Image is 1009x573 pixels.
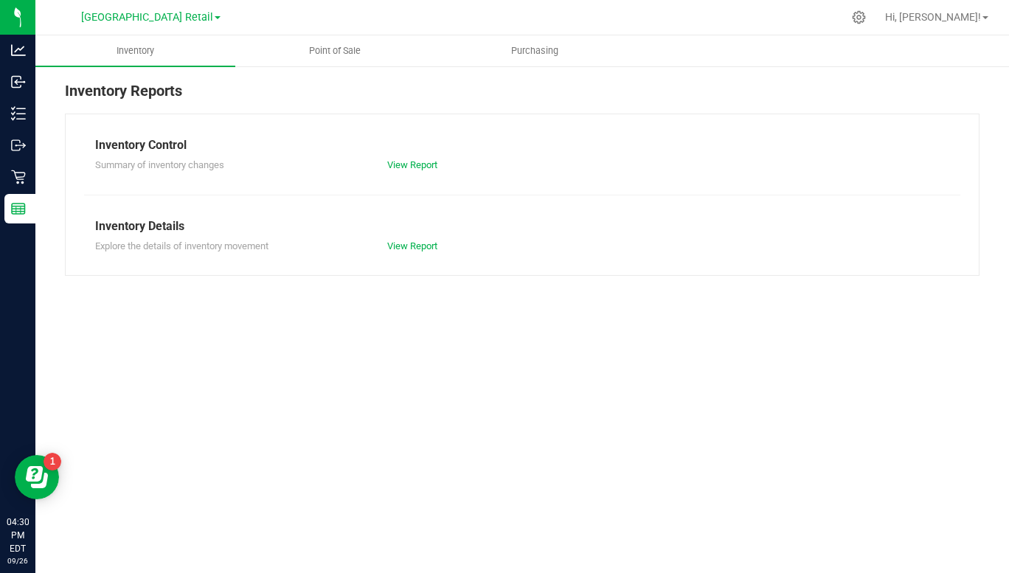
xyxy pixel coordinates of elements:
[7,515,29,555] p: 04:30 PM EDT
[35,35,235,66] a: Inventory
[95,218,949,235] div: Inventory Details
[885,11,981,23] span: Hi, [PERSON_NAME]!
[11,43,26,58] inline-svg: Analytics
[235,35,435,66] a: Point of Sale
[11,74,26,89] inline-svg: Inbound
[15,455,59,499] iframe: Resource center
[11,106,26,121] inline-svg: Inventory
[435,35,635,66] a: Purchasing
[491,44,578,58] span: Purchasing
[11,170,26,184] inline-svg: Retail
[387,240,437,251] a: View Report
[95,159,224,170] span: Summary of inventory changes
[387,159,437,170] a: View Report
[11,201,26,216] inline-svg: Reports
[81,11,213,24] span: [GEOGRAPHIC_DATA] Retail
[65,80,979,114] div: Inventory Reports
[289,44,381,58] span: Point of Sale
[97,44,174,58] span: Inventory
[95,240,268,251] span: Explore the details of inventory movement
[7,555,29,566] p: 09/26
[850,10,868,24] div: Manage settings
[11,138,26,153] inline-svg: Outbound
[44,453,61,470] iframe: Resource center unread badge
[95,136,949,154] div: Inventory Control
